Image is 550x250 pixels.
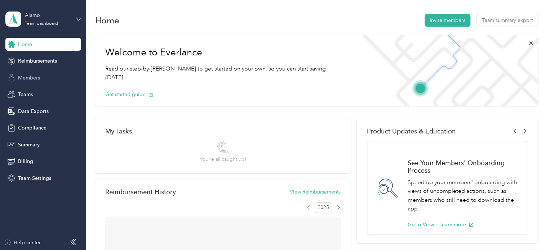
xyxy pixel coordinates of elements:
[18,41,32,48] span: Home
[510,210,550,250] iframe: Everlance-gr Chat Button Frame
[354,35,537,106] img: Welcome to everlance
[367,127,456,135] span: Product Updates & Education
[25,12,70,19] div: Alamo
[18,57,57,65] span: Reimbursements
[200,155,246,163] span: You’re all caught up!
[105,64,345,82] p: Read our step-by-[PERSON_NAME] to get started on your own, so you can start saving [DATE].
[477,14,538,27] button: Team summary export
[290,188,341,196] button: View Reimbursements
[105,47,345,58] h1: Welcome to Everlance
[408,221,434,228] button: Go to View
[18,74,40,82] span: Members
[18,124,46,132] span: Compliance
[4,239,41,246] button: Help center
[18,158,33,165] span: Billing
[18,108,49,115] span: Data Exports
[18,141,40,149] span: Summary
[439,221,474,228] button: Learn more
[105,91,153,98] button: Get started guide
[18,91,33,98] span: Teams
[408,178,519,213] p: Speed up your members' onboarding with views of uncompleted actions, such as members who still ne...
[95,17,119,24] h1: Home
[408,159,519,174] h1: See Your Members' Onboarding Process
[425,14,470,27] button: Invite members
[25,22,58,26] div: Team dashboard
[18,174,51,182] span: Team Settings
[105,188,176,196] h2: Reimbursement History
[105,127,341,135] div: My Tasks
[315,202,332,213] span: 2025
